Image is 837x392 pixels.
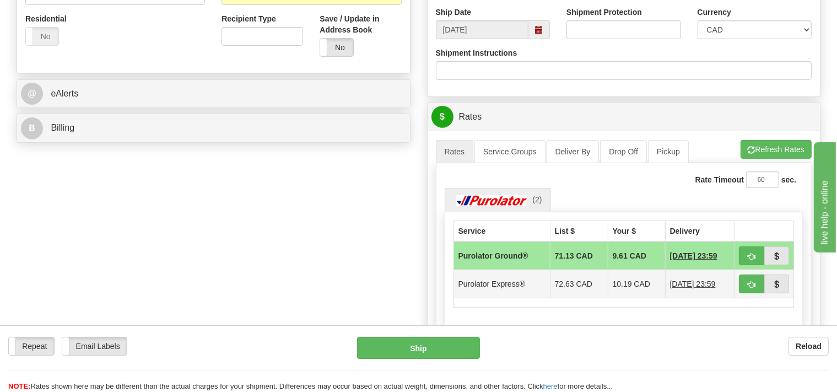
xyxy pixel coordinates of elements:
label: Currency [698,7,731,18]
td: 71.13 CAD [550,241,608,270]
label: Shipment Protection [566,7,642,18]
a: here [543,382,558,390]
td: Purolator Express® [453,270,550,298]
td: 10.19 CAD [608,270,665,298]
div: live help - online [8,7,102,20]
span: (2) [532,195,542,204]
label: No [26,28,58,45]
iframe: chat widget [812,139,836,252]
label: No [320,39,353,56]
td: 72.63 CAD [550,270,608,298]
label: Residential [25,13,67,24]
label: Save / Update in Address Book [320,13,401,35]
a: Rates [436,140,474,163]
label: Rate Timeout [695,174,744,185]
label: Ship Date [436,7,472,18]
span: 1 Day [670,278,716,289]
td: Purolator Ground® [453,241,550,270]
a: Pickup [648,140,689,163]
span: B [21,117,43,139]
label: Shipment Instructions [436,47,517,58]
span: NOTE: [8,382,30,390]
span: eAlerts [51,89,78,98]
b: Reload [796,342,822,351]
a: @ eAlerts [21,83,406,105]
label: sec. [781,174,796,185]
button: Ship [357,337,480,359]
img: Purolator [453,195,531,206]
label: Recipient Type [222,13,276,24]
a: Service Groups [474,140,545,163]
button: Refresh Rates [741,140,812,159]
td: 9.61 CAD [608,241,665,270]
th: List $ [550,221,608,241]
th: Service [453,221,550,241]
label: Email Labels [62,337,127,355]
th: Your $ [608,221,665,241]
span: @ [21,83,43,105]
a: $Rates [431,106,817,128]
label: Repeat [9,337,54,355]
span: $ [431,106,453,128]
a: B Billing [21,117,406,139]
span: Billing [51,123,74,132]
span: 1 Day [670,250,717,261]
button: Reload [789,337,829,356]
a: Deliver By [547,140,600,163]
a: Drop Off [600,140,647,163]
th: Delivery [665,221,734,241]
